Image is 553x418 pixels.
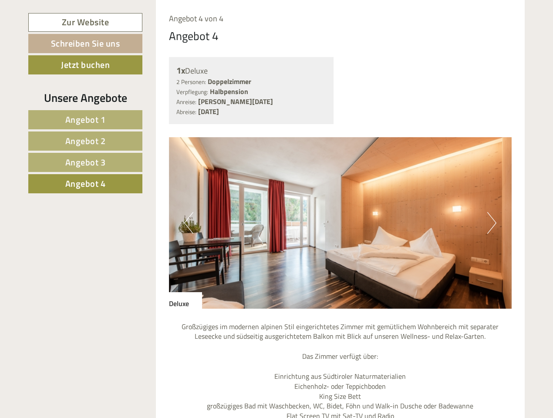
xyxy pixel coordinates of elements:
b: Doppelzimmer [208,76,251,87]
button: Previous [184,212,193,234]
b: 1x [176,64,185,77]
span: Angebot 4 [65,177,106,190]
small: Abreise: [176,108,196,116]
a: Schreiben Sie uns [28,34,142,53]
b: [DATE] [198,106,219,117]
b: Halbpension [210,86,248,97]
span: Angebot 1 [65,113,106,126]
span: Angebot 2 [65,134,106,148]
small: Anreise: [176,98,196,106]
a: Jetzt buchen [28,55,142,74]
div: Deluxe [176,64,327,77]
div: Unsere Angebote [28,90,142,106]
a: Zur Website [28,13,142,32]
b: [PERSON_NAME][DATE] [198,96,273,107]
small: 2 Personen: [176,78,206,86]
button: Next [487,212,496,234]
small: Verpflegung: [176,88,208,96]
img: image [169,137,512,309]
span: Angebot 4 von 4 [169,13,223,24]
span: Angebot 3 [65,155,106,169]
div: Deluxe [169,292,202,309]
div: Angebot 4 [169,28,219,44]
